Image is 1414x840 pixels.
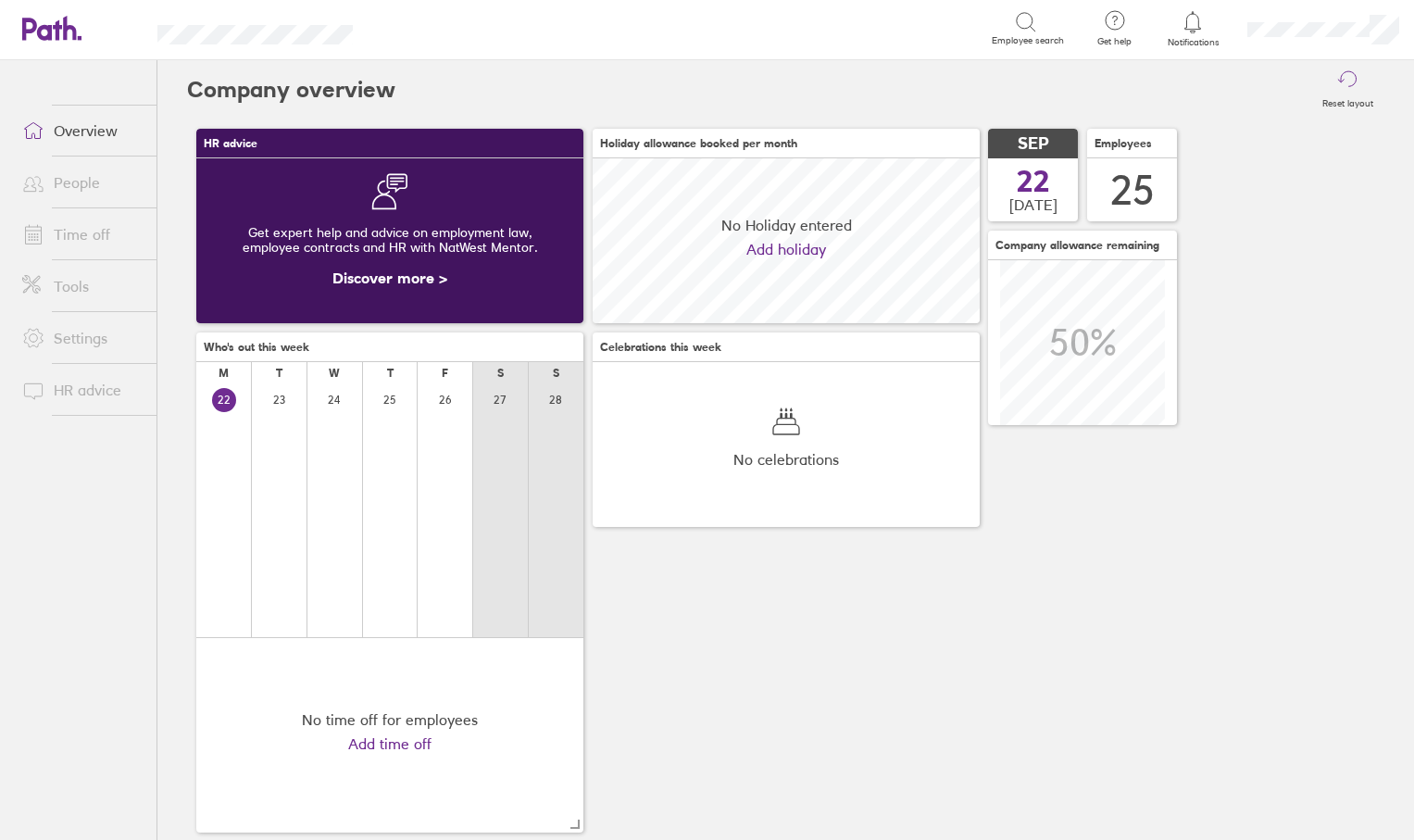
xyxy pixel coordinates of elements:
span: Holiday allowance booked per month [600,137,797,150]
span: Company allowance remaining [995,239,1159,252]
h2: Company overview [187,60,395,119]
button: Reset layout [1311,60,1384,119]
a: Time off [7,216,156,253]
span: No celebrations [733,451,839,468]
div: T [387,367,394,380]
span: Employee search [992,35,1064,46]
div: Get expert help and advice on employment law, employee contracts and HR with NatWest Mentor. [211,210,569,270]
a: Discover more > [332,269,447,287]
a: Tools [7,268,156,305]
div: S [497,367,504,380]
div: S [553,367,559,380]
label: Reset layout [1311,93,1384,109]
a: Add holiday [746,241,826,257]
a: Overview [7,112,156,149]
div: T [276,367,282,380]
div: 25 [1110,167,1155,214]
a: Add time off [348,735,432,752]
div: Search [403,19,450,36]
a: People [7,164,156,201]
div: M [219,367,229,380]
span: Employees [1095,137,1152,150]
div: No time off for employees [302,711,478,728]
a: Notifications [1163,9,1223,48]
div: F [442,367,448,380]
span: SEP [1018,134,1049,154]
span: HR advice [204,137,257,150]
a: Settings [7,320,156,357]
span: Get help [1084,36,1145,47]
span: [DATE] [1009,196,1057,213]
span: Celebrations this week [600,341,721,354]
span: Who's out this week [204,341,309,354]
span: 22 [1017,167,1050,196]
span: Notifications [1163,37,1223,48]
span: No Holiday entered [721,217,852,233]
div: W [329,367,340,380]
a: HR advice [7,371,156,408]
